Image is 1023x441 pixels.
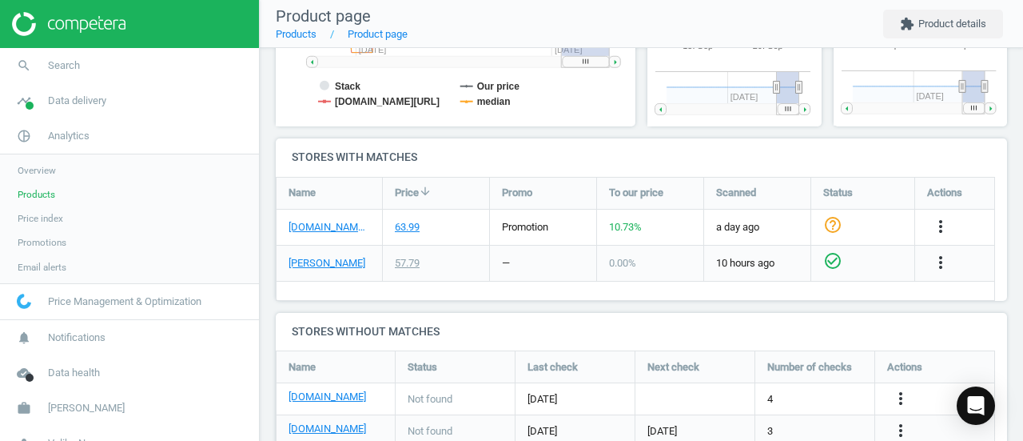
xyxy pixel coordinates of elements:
span: Overview [18,164,56,177]
span: Actions [927,186,962,200]
span: To our price [609,186,663,200]
span: Actions [887,360,922,375]
span: a day ago [716,220,798,235]
span: Not found [408,392,452,407]
span: 10 hours ago [716,256,798,271]
span: Notifications [48,331,105,345]
i: extension [900,17,914,31]
a: [DOMAIN_NAME] [289,390,366,404]
span: 3 [767,424,773,439]
a: Products [276,28,316,40]
i: help_outline [823,215,842,235]
span: Data health [48,366,100,380]
tspan: Our price [477,81,520,92]
i: timeline [9,86,39,116]
i: work [9,393,39,423]
span: promotion [502,221,548,233]
span: Name [289,186,316,200]
span: Number of checks [767,360,852,375]
tspan: 15. Sep [683,41,713,50]
span: Not found [408,424,452,439]
a: [PERSON_NAME] [289,256,365,271]
button: more_vert [931,253,950,274]
span: Products [18,188,55,201]
span: [DATE] [647,424,677,439]
div: 63.99 [395,220,420,235]
i: arrow_downward [419,185,432,198]
tspan: median [477,96,511,107]
tspan: 29. Sep [753,41,783,50]
i: more_vert [891,421,910,440]
i: more_vert [931,253,950,272]
a: [DOMAIN_NAME][URL] [289,220,370,235]
span: Next check [647,360,699,375]
tspan: Stack [335,81,360,92]
span: Product page [276,6,371,26]
span: Promo [502,186,532,200]
i: more_vert [891,389,910,408]
span: Status [823,186,853,200]
span: Price [395,186,419,200]
span: Analytics [48,129,90,143]
i: more_vert [931,217,950,236]
a: Product page [348,28,408,40]
span: Status [408,360,437,375]
span: 10.73 % [609,221,642,233]
tspan: 29. Sep [938,41,969,50]
button: more_vert [891,389,910,410]
h4: Stores without matches [276,313,1007,351]
span: Promotions [18,236,66,249]
span: 4 [767,392,773,407]
i: notifications [9,323,39,353]
img: ajHJNr6hYgQAAAAASUVORK5CYII= [12,12,125,36]
h4: Stores with matches [276,138,1007,176]
tspan: [DOMAIN_NAME][URL] [335,96,440,107]
span: 0.00 % [609,257,636,269]
span: Price index [18,212,63,225]
i: pie_chart_outlined [9,121,39,151]
a: [DOMAIN_NAME] [289,422,366,436]
span: Scanned [716,186,756,200]
span: Name [289,360,316,375]
span: Data delivery [48,94,106,108]
span: Email alerts [18,261,66,274]
i: cloud_done [9,358,39,388]
span: Price Management & Optimization [48,295,201,309]
span: Last check [527,360,578,375]
i: check_circle_outline [823,251,842,271]
span: [PERSON_NAME] [48,401,125,415]
div: 57.79 [395,256,420,271]
tspan: 15. Sep [869,41,899,50]
span: [DATE] [527,424,623,439]
span: [DATE] [527,392,623,407]
button: more_vert [931,217,950,238]
button: extensionProduct details [883,10,1003,38]
div: Open Intercom Messenger [957,387,995,425]
div: — [502,256,510,271]
img: wGWNvw8QSZomAAAAABJRU5ErkJggg== [17,294,31,309]
span: Search [48,58,80,73]
i: search [9,50,39,81]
